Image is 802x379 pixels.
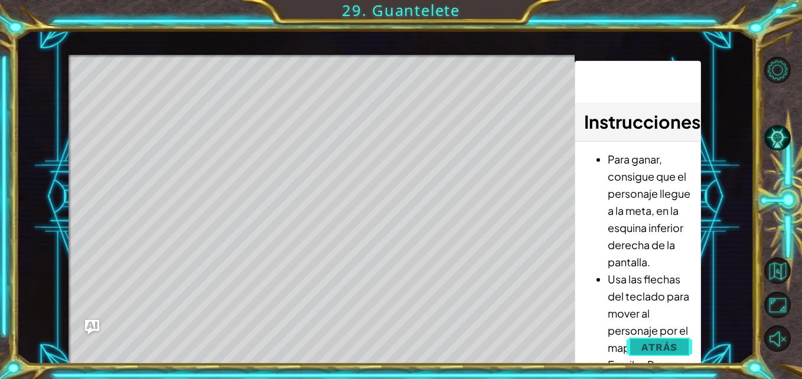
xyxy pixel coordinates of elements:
button: Opciones de nivel [764,57,791,83]
li: Para ganar, consigue que el personaje llegue a la meta, en la esquina inferior derecha de la pant... [608,151,692,270]
span: Atrás [641,341,677,353]
button: Atrás [627,335,692,359]
li: Usa las flechas del teclado para mover al personaje por el mapa. [608,270,692,356]
h3: : [584,109,692,135]
button: Pista IA [764,125,791,151]
span: Instrucciones [584,110,700,133]
button: Sonido encendido [764,325,791,352]
a: Volver al mapa [766,254,802,288]
button: Ask AI [85,320,99,334]
button: Maximizar navegador [764,292,791,318]
button: Volver al mapa [764,257,791,284]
